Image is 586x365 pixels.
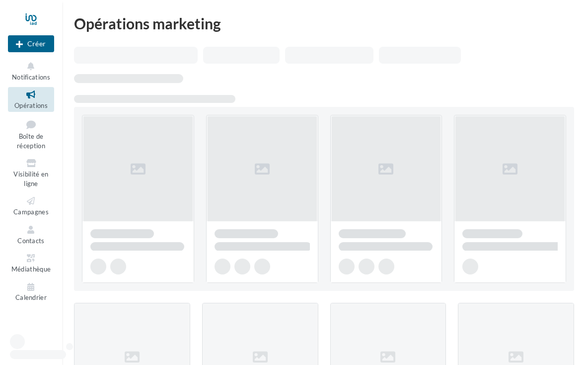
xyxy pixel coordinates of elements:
[8,156,54,189] a: Visibilité en ligne
[8,222,54,247] a: Contacts
[17,237,45,245] span: Contacts
[8,35,54,52] button: Créer
[13,170,48,187] span: Visibilité en ligne
[8,279,54,304] a: Calendrier
[11,265,51,273] span: Médiathèque
[8,59,54,83] button: Notifications
[14,101,48,109] span: Opérations
[12,73,50,81] span: Notifications
[17,132,45,150] span: Boîte de réception
[8,193,54,218] a: Campagnes
[13,208,49,216] span: Campagnes
[8,116,54,152] a: Boîte de réception
[74,16,574,31] div: Opérations marketing
[8,251,54,275] a: Médiathèque
[8,87,54,111] a: Opérations
[8,35,54,52] div: Nouvelle campagne
[15,294,47,302] span: Calendrier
